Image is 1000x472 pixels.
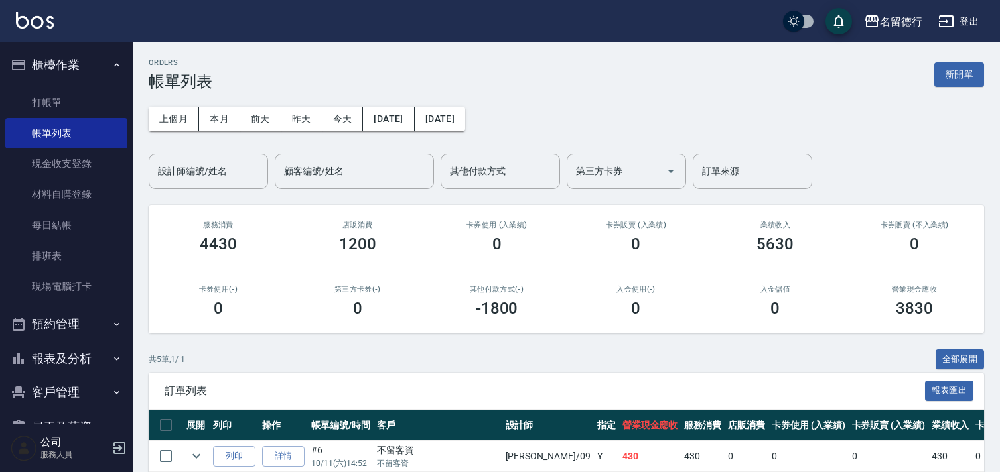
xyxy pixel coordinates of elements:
p: 共 5 筆, 1 / 1 [149,353,185,365]
button: [DATE] [415,107,465,131]
h3: 0 [631,299,640,318]
th: 帳單編號/時間 [308,410,374,441]
button: 昨天 [281,107,322,131]
h2: 卡券販賣 (入業績) [582,221,689,229]
button: expand row [186,446,206,466]
h3: 3830 [896,299,933,318]
button: 前天 [240,107,281,131]
a: 報表匯出 [925,384,974,396]
h2: 卡券使用 (入業績) [443,221,551,229]
button: 登出 [933,9,984,34]
button: save [825,8,852,34]
button: 本月 [199,107,240,131]
h3: 1200 [339,235,376,253]
a: 現場電腦打卡 [5,271,127,302]
td: 430 [928,441,972,472]
th: 卡券使用 (入業績) [768,410,849,441]
h2: 業績收入 [721,221,829,229]
h2: 入金使用(-) [582,285,689,294]
th: 客戶 [374,410,502,441]
h2: 卡券販賣 (不入業績) [861,221,968,229]
td: 0 [768,441,849,472]
a: 現金收支登錄 [5,148,127,179]
button: 新開單 [934,62,984,87]
h3: 0 [770,299,780,318]
th: 列印 [210,410,259,441]
a: 打帳單 [5,88,127,118]
button: 預約管理 [5,307,127,341]
th: 業績收入 [928,410,972,441]
h3: 0 [353,299,362,318]
h5: 公司 [40,436,108,449]
th: 卡券販賣 (入業績) [849,410,929,441]
h2: 卡券使用(-) [165,285,272,294]
div: 不留客資 [377,443,499,457]
td: 0 [725,441,768,472]
h2: 營業現金應收 [861,285,968,294]
button: 客戶管理 [5,375,127,410]
h3: 帳單列表 [149,72,212,91]
a: 排班表 [5,241,127,271]
h2: 第三方卡券(-) [304,285,411,294]
th: 設計師 [502,410,594,441]
h3: 4430 [200,235,237,253]
h3: 0 [214,299,223,318]
td: Y [594,441,619,472]
a: 材料自購登錄 [5,179,127,209]
td: 0 [849,441,929,472]
p: 不留客資 [377,457,499,469]
span: 訂單列表 [165,384,925,398]
h3: 5630 [756,235,794,253]
a: 帳單列表 [5,118,127,148]
button: 名留德行 [859,8,928,35]
button: 報表及分析 [5,341,127,376]
button: 員工及薪資 [5,410,127,444]
button: 報表匯出 [925,381,974,401]
td: [PERSON_NAME] /09 [502,441,594,472]
h2: 入金儲值 [721,285,829,294]
img: Logo [16,12,54,29]
th: 指定 [594,410,619,441]
td: 430 [619,441,681,472]
button: 列印 [213,446,255,467]
th: 服務消費 [681,410,725,441]
h3: 服務消費 [165,221,272,229]
th: 展開 [183,410,210,441]
button: 今天 [322,107,364,131]
th: 營業現金應收 [619,410,681,441]
h3: 0 [631,235,640,253]
a: 新開單 [934,68,984,80]
h3: 0 [910,235,919,253]
button: [DATE] [363,107,414,131]
button: 全部展開 [936,349,985,370]
button: Open [660,160,681,182]
td: #6 [308,441,374,472]
th: 操作 [259,410,308,441]
p: 服務人員 [40,449,108,461]
td: 430 [681,441,725,472]
button: 上個月 [149,107,199,131]
a: 每日結帳 [5,210,127,241]
h3: -1800 [476,299,518,318]
div: 名留德行 [880,13,922,30]
h2: 其他付款方式(-) [443,285,551,294]
button: 櫃檯作業 [5,48,127,82]
a: 詳情 [262,446,305,467]
th: 店販消費 [725,410,768,441]
h2: ORDERS [149,58,212,67]
img: Person [11,435,37,461]
h3: 0 [492,235,502,253]
p: 10/11 (六) 14:52 [311,457,370,469]
h2: 店販消費 [304,221,411,229]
